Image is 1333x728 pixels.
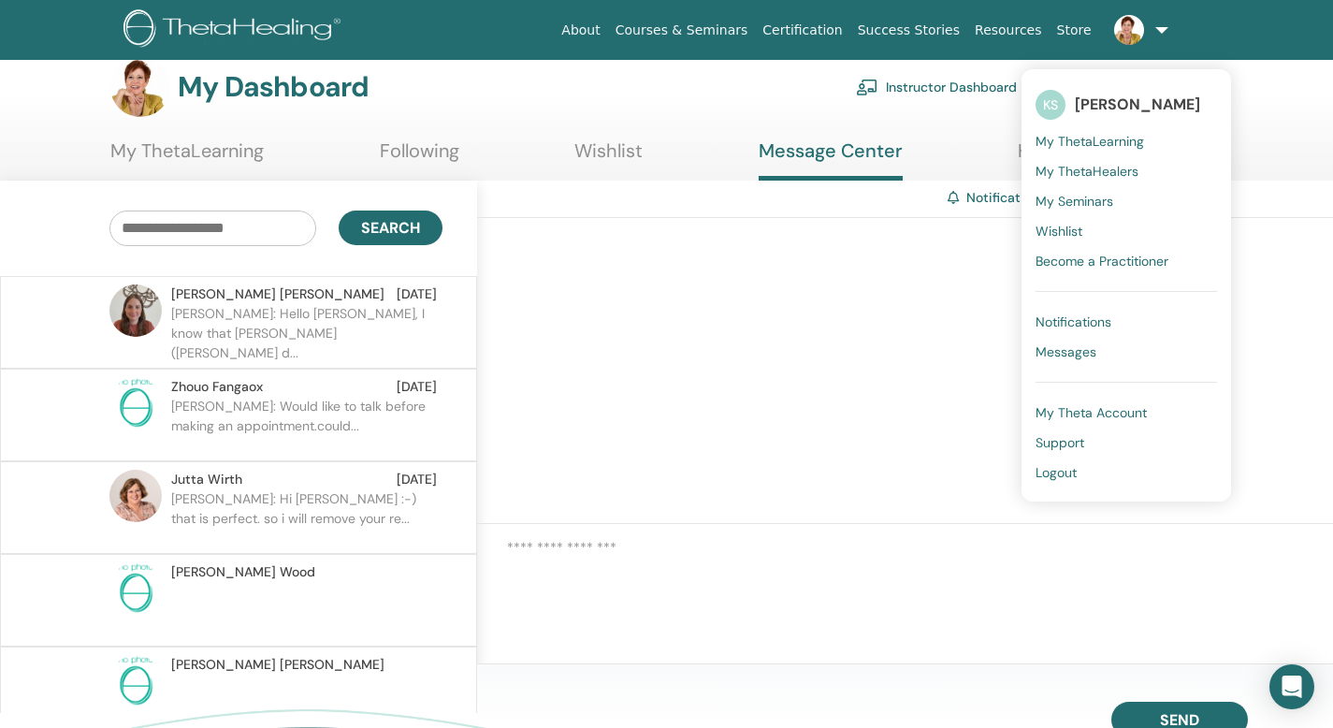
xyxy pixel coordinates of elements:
[1036,253,1168,269] span: Become a Practitioner
[1036,398,1217,428] a: My Theta Account
[171,377,263,397] span: Zhouo Fangaox
[1036,216,1217,246] a: Wishlist
[1075,95,1200,114] span: [PERSON_NAME]
[109,284,162,337] img: default.jpg
[574,139,643,176] a: Wishlist
[171,470,242,489] span: Jutta Wirth
[608,13,756,48] a: Courses & Seminars
[110,139,264,176] a: My ThetaLearning
[967,13,1050,48] a: Resources
[1036,186,1217,216] a: My Seminars
[1050,13,1099,48] a: Store
[178,70,369,104] h3: My Dashboard
[856,66,1017,108] a: Instructor Dashboard
[171,562,315,582] span: [PERSON_NAME] Wood
[1036,126,1217,156] a: My ThetaLearning
[966,189,1046,206] a: Notifications
[1036,90,1065,120] span: KS
[759,139,903,181] a: Message Center
[1036,163,1138,180] span: My ThetaHealers
[397,470,437,489] span: [DATE]
[755,13,849,48] a: Certification
[554,13,607,48] a: About
[171,397,442,453] p: [PERSON_NAME]: Would like to talk before making an appointment.could...
[856,79,878,95] img: chalkboard-teacher.svg
[123,9,347,51] img: logo.png
[1036,313,1111,330] span: Notifications
[1036,343,1096,360] span: Messages
[1036,464,1077,481] span: Logout
[1036,307,1217,337] a: Notifications
[1036,246,1217,276] a: Become a Practitioner
[171,284,384,304] span: [PERSON_NAME] [PERSON_NAME]
[397,284,437,304] span: [DATE]
[1036,193,1113,210] span: My Seminars
[1114,15,1144,45] img: default.jpg
[1036,133,1144,150] span: My ThetaLearning
[1269,664,1314,709] div: Open Intercom Messenger
[1036,156,1217,186] a: My ThetaHealers
[109,655,162,707] img: no-photo.png
[109,562,162,615] img: no-photo.png
[361,218,420,238] span: Search
[397,377,437,397] span: [DATE]
[1063,66,1166,108] a: My Account
[171,304,442,360] p: [PERSON_NAME]: Hello [PERSON_NAME], I know that [PERSON_NAME] ([PERSON_NAME] d...
[109,377,162,430] img: no-photo.png
[109,470,162,522] img: default.jpg
[1036,428,1217,458] a: Support
[171,489,442,546] p: [PERSON_NAME]: Hi [PERSON_NAME] :-) that is perfect. so i will remove your re...
[1036,458,1217,488] a: Logout
[380,139,459,176] a: Following
[1036,223,1082,240] span: Wishlist
[171,655,384,675] span: [PERSON_NAME] [PERSON_NAME]
[110,57,170,117] img: default.jpg
[850,13,967,48] a: Success Stories
[339,211,442,245] button: Search
[1036,434,1084,451] span: Support
[1036,83,1217,126] a: KS[PERSON_NAME]
[1036,404,1147,421] span: My Theta Account
[1036,337,1217,367] a: Messages
[1018,139,1168,176] a: Help & Resources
